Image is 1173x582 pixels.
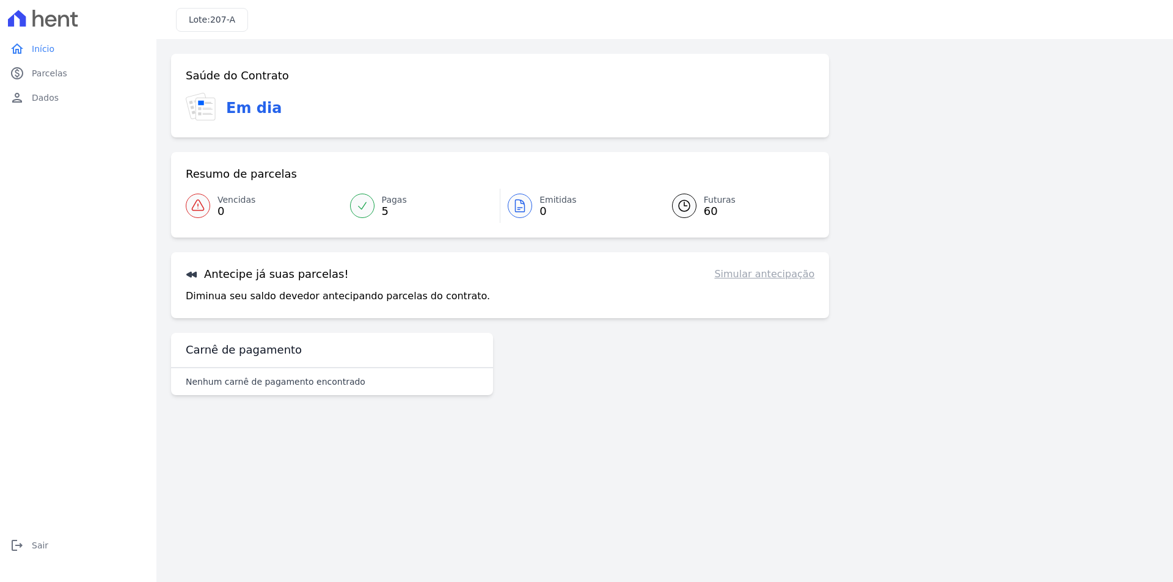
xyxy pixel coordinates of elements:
span: Início [32,43,54,55]
a: paidParcelas [5,61,152,85]
a: personDados [5,85,152,110]
span: 0 [217,206,255,216]
h3: Carnê de pagamento [186,343,302,357]
span: Futuras [704,194,736,206]
span: Pagas [382,194,407,206]
a: homeInício [5,37,152,61]
span: Emitidas [539,194,577,206]
span: Vencidas [217,194,255,206]
span: Dados [32,92,59,104]
a: logoutSair [5,533,152,558]
i: person [10,90,24,105]
a: Emitidas 0 [500,189,657,223]
span: Sair [32,539,48,551]
h3: Lote: [189,13,235,26]
a: Simular antecipação [714,267,814,282]
p: Nenhum carnê de pagamento encontrado [186,376,365,388]
i: home [10,42,24,56]
span: 5 [382,206,407,216]
span: 60 [704,206,736,216]
h3: Resumo de parcelas [186,167,297,181]
a: Vencidas 0 [186,189,343,223]
h3: Em dia [226,97,282,119]
a: Pagas 5 [343,189,500,223]
span: Parcelas [32,67,67,79]
span: 207-A [210,15,235,24]
h3: Antecipe já suas parcelas! [186,267,349,282]
p: Diminua seu saldo devedor antecipando parcelas do contrato. [186,289,490,304]
h3: Saúde do Contrato [186,68,289,83]
a: Futuras 60 [657,189,815,223]
i: logout [10,538,24,553]
span: 0 [539,206,577,216]
i: paid [10,66,24,81]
